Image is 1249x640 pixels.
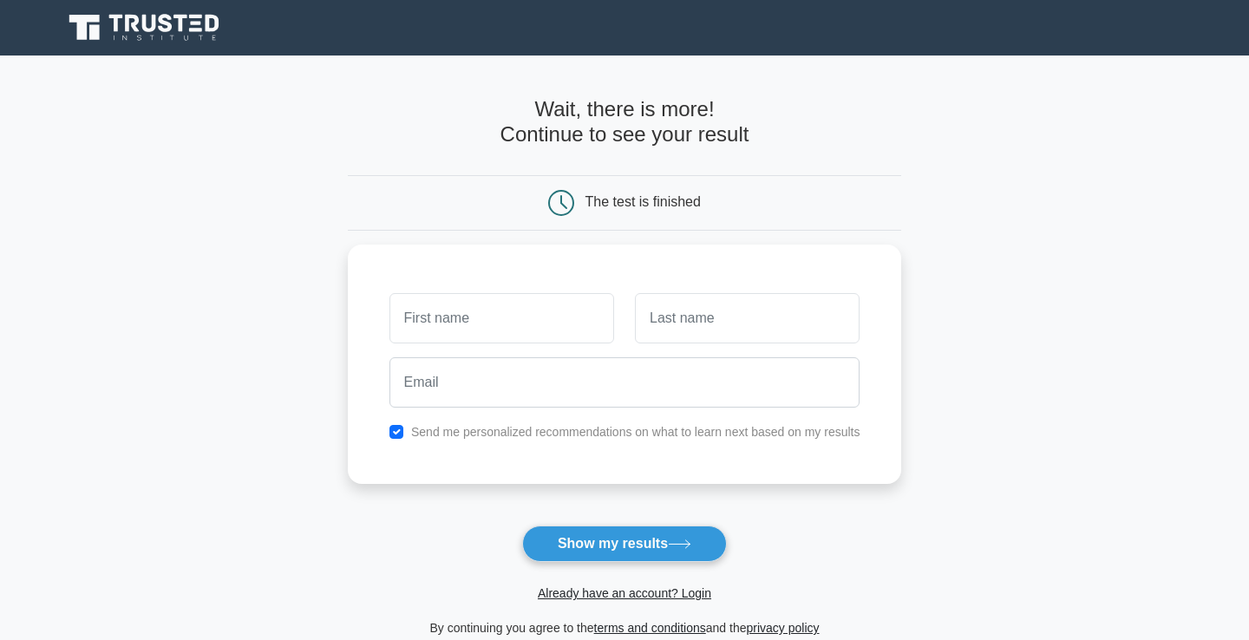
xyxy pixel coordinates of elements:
[389,357,860,408] input: Email
[348,97,902,147] h4: Wait, there is more! Continue to see your result
[389,293,614,343] input: First name
[747,621,820,635] a: privacy policy
[635,293,860,343] input: Last name
[337,617,912,638] div: By continuing you agree to the and the
[594,621,706,635] a: terms and conditions
[538,586,711,600] a: Already have an account? Login
[585,194,701,209] div: The test is finished
[411,425,860,439] label: Send me personalized recommendations on what to learn next based on my results
[522,526,727,562] button: Show my results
